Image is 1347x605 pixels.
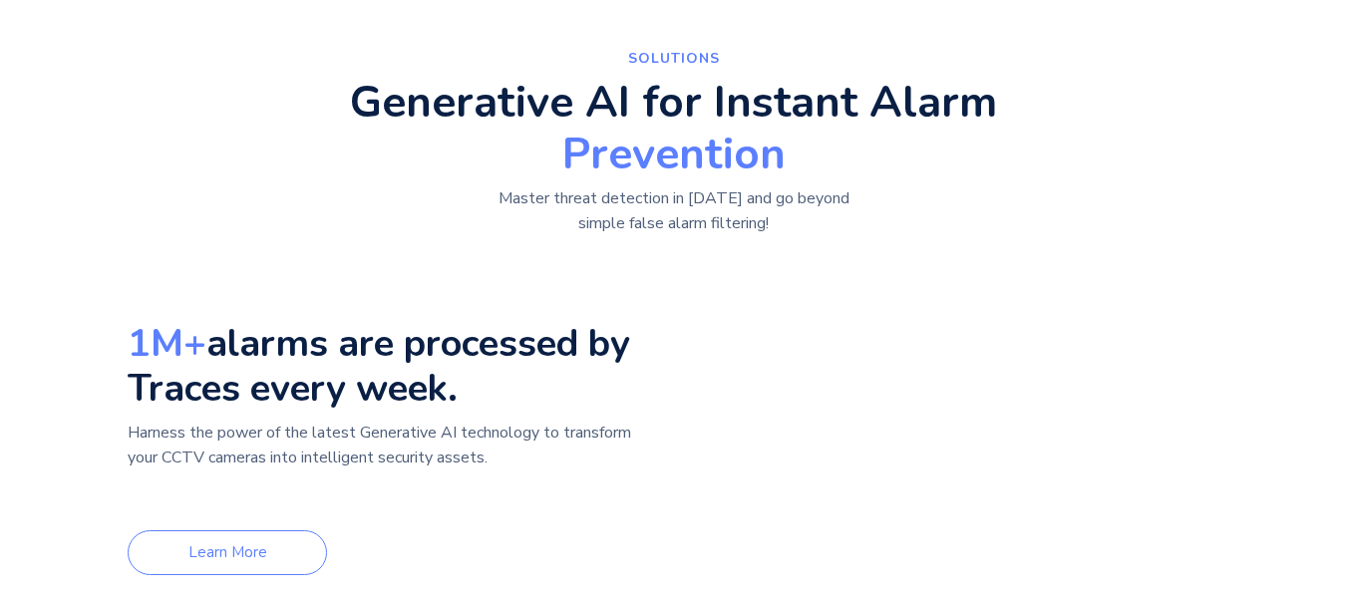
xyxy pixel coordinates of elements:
[128,530,327,575] a: Learn More
[350,81,997,176] h2: Generative AI for Instant Alarm
[128,421,663,494] p: Harness the power of the latest Generative AI technology to transform your CCTV cameras into inte...
[920,291,1219,441] video: Your browser does not support the video tag.
[128,321,663,411] h3: alarms are processed by Traces every week.
[450,186,897,236] p: Master threat detection in [DATE] and go beyond simple false alarm filtering!
[425,46,923,71] p: SolutionS
[350,133,997,176] span: Prevention
[128,318,206,369] strong: 1M+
